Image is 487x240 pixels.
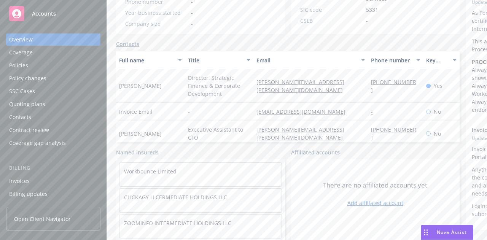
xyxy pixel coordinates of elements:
a: Affiliated accounts [291,148,340,156]
button: Full name [116,51,185,69]
span: [PERSON_NAME] [119,82,162,90]
div: Year business started [125,9,188,17]
a: [PHONE_NUMBER] [371,78,416,94]
button: Phone number [368,51,423,69]
a: Coverage gap analysis [6,137,100,149]
button: Email [253,51,368,69]
span: - [366,17,368,25]
a: Invoices [6,175,100,187]
a: [PERSON_NAME][EMAIL_ADDRESS][PERSON_NAME][DOMAIN_NAME] [256,78,349,94]
a: SSC Cases [6,85,100,97]
a: Contacts [116,40,139,48]
div: SSC Cases [9,85,35,97]
div: Email [256,56,356,64]
a: Billing updates [6,188,100,200]
button: Title [185,51,254,69]
div: CSLB [300,17,363,25]
div: Quoting plans [9,98,45,110]
span: Invoice Email [119,108,153,116]
a: - [371,108,379,115]
div: SIC code [300,6,363,14]
span: - [188,108,190,116]
div: Billing [6,164,100,172]
a: Contacts [6,111,100,123]
span: Director, Strategic Finance & Corporate Development [188,74,251,98]
button: Nova Assist [421,225,473,240]
a: Add affiliated account [347,199,403,207]
a: [PHONE_NUMBER] [371,126,416,141]
div: Company size [125,20,188,28]
div: Title [188,56,242,64]
span: Executive Assistant to CFO [188,126,251,141]
a: Policy changes [6,72,100,84]
a: [EMAIL_ADDRESS][DOMAIN_NAME] [256,108,352,115]
span: Accounts [32,11,56,17]
div: Contacts [9,111,31,123]
a: Quoting plans [6,98,100,110]
div: Full name [119,56,173,64]
div: Coverage [9,46,33,59]
span: - [191,20,193,28]
span: Nova Assist [437,229,467,235]
div: Phone number [371,56,411,64]
a: Overview [6,33,100,46]
span: Yes [434,82,442,90]
div: Coverage gap analysis [9,137,66,149]
span: Open Client Navigator [14,215,71,223]
span: [PERSON_NAME] [119,130,162,138]
span: 5331 [366,6,378,14]
span: - [191,9,193,17]
span: No [434,130,441,138]
div: Key contact [426,56,448,64]
span: No [434,108,441,116]
span: There are no affiliated accounts yet [323,181,427,190]
div: Overview [9,33,33,46]
button: Key contact [423,51,460,69]
div: Policy changes [9,72,46,84]
a: Workbounce Limited [124,168,177,175]
a: Named insureds [116,148,159,156]
div: Contract review [9,124,49,136]
div: Policies [9,59,28,72]
a: Accounts [6,3,100,24]
div: Drag to move [421,225,431,240]
a: Contract review [6,124,100,136]
a: [PERSON_NAME][EMAIL_ADDRESS][PERSON_NAME][DOMAIN_NAME] [256,126,349,141]
div: Invoices [9,175,30,187]
a: Policies [6,59,100,72]
div: Billing updates [9,188,48,200]
a: Coverage [6,46,100,59]
a: CLICKAGY LLCERMEDIATE HOLDINGS LLC [124,194,227,201]
a: ZOOMINFO INTERMEDIATE HOLDINGS LLC [124,219,231,227]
